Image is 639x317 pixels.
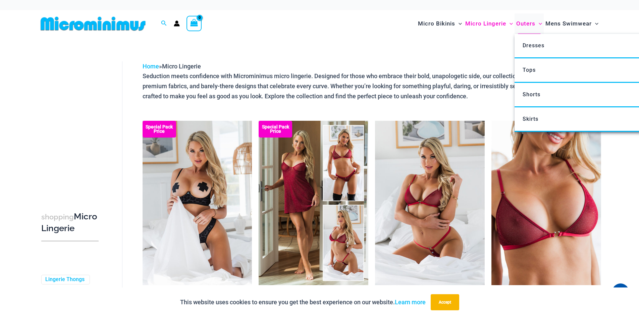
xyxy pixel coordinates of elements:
[143,125,176,134] b: Special Pack Price
[523,116,538,122] span: Skirts
[375,121,485,285] img: Guilty Pleasures Red 1045 Bra 689 Micro 05
[415,12,601,35] nav: Site Navigation
[41,213,74,221] span: shopping
[143,63,159,70] a: Home
[187,16,202,31] a: View Shopping Cart, empty
[41,211,99,234] h3: Micro Lingerie
[162,63,201,70] span: Micro Lingerie
[143,121,252,285] a: Nights Fall Silver Leopard 1036 Bra 6046 Thong 09v2 Nights Fall Silver Leopard 1036 Bra 6046 Thon...
[375,121,485,285] a: Guilty Pleasures Red 1045 Bra 689 Micro 05Guilty Pleasures Red 1045 Bra 689 Micro 06Guilty Pleasu...
[491,121,601,285] a: Guilty Pleasures Red 1045 Bra 01Guilty Pleasures Red 1045 Bra 02Guilty Pleasures Red 1045 Bra 02
[45,276,85,283] a: Lingerie Thongs
[464,13,515,34] a: Micro LingerieMenu ToggleMenu Toggle
[544,13,600,34] a: Mens SwimwearMenu ToggleMenu Toggle
[38,16,148,31] img: MM SHOP LOGO FLAT
[523,42,544,49] span: Dresses
[143,121,252,285] img: Nights Fall Silver Leopard 1036 Bra 6046 Thong 09v2
[455,15,462,32] span: Menu Toggle
[523,91,540,98] span: Shorts
[259,121,368,285] img: Guilty Pleasures Red Collection Pack F
[259,125,292,134] b: Special Pack Price
[143,63,201,70] span: »
[515,13,544,34] a: OutersMenu ToggleMenu Toggle
[259,121,368,285] a: Guilty Pleasures Red Collection Pack F Guilty Pleasures Red Collection Pack BGuilty Pleasures Red...
[431,294,459,310] button: Accept
[174,20,180,27] a: Account icon link
[592,15,598,32] span: Menu Toggle
[545,15,592,32] span: Mens Swimwear
[41,56,102,190] iframe: TrustedSite Certified
[418,15,455,32] span: Micro Bikinis
[161,19,167,28] a: Search icon link
[180,297,426,307] p: This website uses cookies to ensure you get the best experience on our website.
[523,67,536,73] span: Tops
[465,15,506,32] span: Micro Lingerie
[395,299,426,306] a: Learn more
[516,15,535,32] span: Outers
[506,15,513,32] span: Menu Toggle
[143,71,601,101] p: Seduction meets confidence with Microminimus micro lingerie. Designed for those who embrace their...
[416,13,464,34] a: Micro BikinisMenu ToggleMenu Toggle
[535,15,542,32] span: Menu Toggle
[491,121,601,285] img: Guilty Pleasures Red 1045 Bra 01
